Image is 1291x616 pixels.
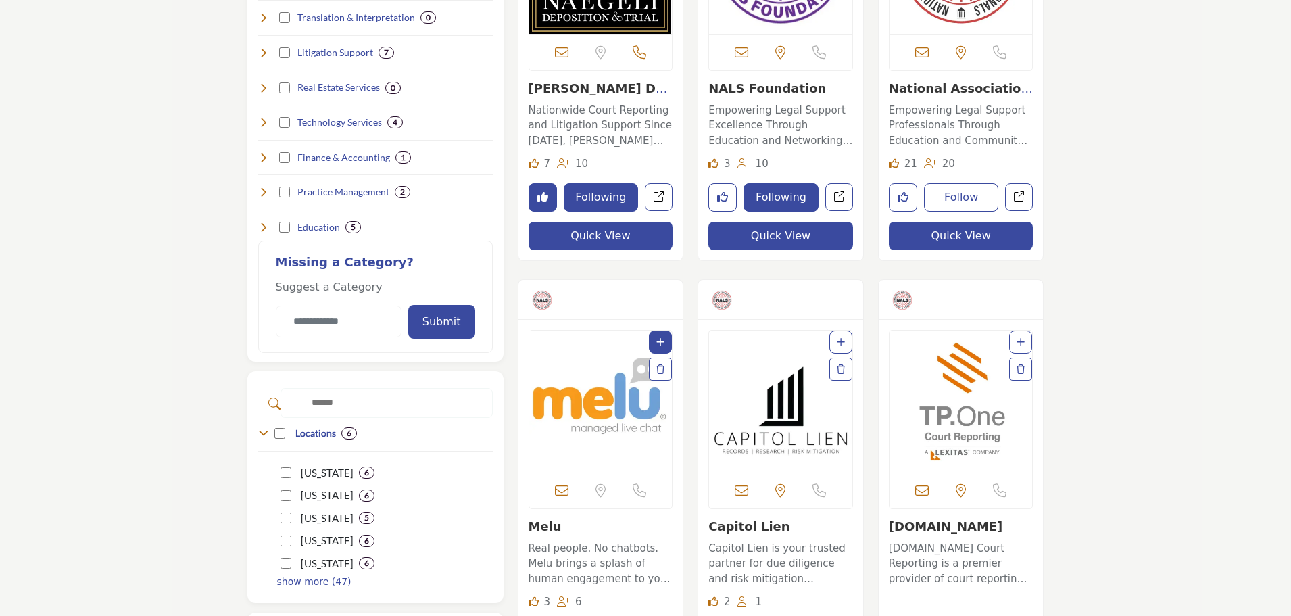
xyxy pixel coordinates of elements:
a: Empowering Legal Support Excellence Through Education and Networking The organization is a leadin... [708,99,853,149]
a: [DOMAIN_NAME] [889,519,1003,534]
div: 6 Results For Locations [341,427,357,440]
input: Alabama checkbox [281,467,291,478]
button: Submit [408,305,475,339]
b: 6 [347,429,351,438]
span: 10 [575,158,588,170]
b: 0 [426,13,431,22]
h4: Practice Management: Improving organization and efficiency of law practice [297,185,389,199]
i: Likes [529,596,539,607]
a: [PERSON_NAME] Deposition &... [529,81,673,110]
button: Quick View [708,222,853,250]
h4: Education [297,220,340,234]
input: Select Education checkbox [279,222,290,233]
p: Alabama: Alabama [301,465,354,481]
button: Quick View [529,222,673,250]
span: 6 [575,596,582,608]
div: 6 Results For Alabama [359,467,374,479]
p: Empowering Legal Support Excellence Through Education and Networking The organization is a leadin... [708,103,853,149]
a: Nationwide Court Reporting and Litigation Support Since [DATE], [PERSON_NAME] Deposition & Trial ... [529,99,673,149]
span: Suggest a Category [276,281,383,293]
span: 3 [724,158,731,170]
p: [DOMAIN_NAME] Court Reporting is a premier provider of court reporting and litigation support ser... [889,541,1033,587]
b: 1 [401,153,406,162]
div: 2 Results For Practice Management [395,186,410,198]
img: TP.One [890,331,1033,473]
button: Following [564,183,639,212]
input: Select Technology Services checkbox [279,117,290,128]
div: 6 Results For Maryland [359,557,374,569]
input: Maryland checkbox [281,558,291,569]
div: 7 Results For Litigation Support [379,47,394,59]
p: Real people. No chatbots. Melu brings a splash of human engagement to your website with its manag... [529,541,673,587]
div: 6 Results For Tennessee [359,490,374,502]
input: Wisconsin checkbox [281,536,291,546]
a: Capitol Lien [708,519,789,534]
img: Capitol Lien [709,331,852,473]
a: Add To List [1017,337,1025,348]
input: Select Practice Management checkbox [279,187,290,197]
h4: Real Estate Services: Assisting with property matters in legal cases [297,80,380,94]
input: Select Litigation Support checkbox [279,47,290,58]
p: Vermont: Vermont [301,511,354,526]
span: 2 [724,596,731,608]
div: 0 Results For Translation & Interpretation [420,11,436,24]
a: Empowering Legal Support Professionals Through Education and Community This association is dedica... [889,99,1033,149]
img: NALS Vendor Partners Badge Icon [532,290,552,310]
h3: NAEGELI Deposition & Trial [529,81,673,96]
div: 0 Results For Real Estate Services [385,82,401,94]
span: 1 [756,596,762,608]
h4: Finance & Accounting: Managing the financial aspects of the law practice [297,151,390,164]
h4: Technology Services: IT support, software, hardware for law firms [297,116,382,129]
a: Open nals in new tab [1005,183,1033,211]
div: Followers [737,156,769,172]
i: Likes [529,158,539,168]
div: 5 Results For Vermont [359,512,374,524]
input: Search Demographic Category [281,388,493,418]
input: Category Name [276,306,401,337]
i: Likes [708,596,718,607]
span: 20 [942,158,955,170]
a: Real people. No chatbots. Melu brings a splash of human engagement to your website with its manag... [529,538,673,587]
i: Likes [889,158,899,168]
b: 5 [364,513,369,523]
img: NALS Vendor Partners Badge Icon [892,290,912,310]
p: show more (47) [277,575,351,589]
p: Tennessee: Tennessee [301,488,354,503]
button: Quick View [889,222,1033,250]
h4: Translation & Interpretation: Language services for multilingual legal matters [297,11,415,24]
img: Melu [529,331,673,473]
p: Maryland: Maryland [301,556,354,571]
button: Following [744,183,819,212]
h3: National Association for Legal Support Professionals [889,81,1033,96]
span: 7 [543,158,550,170]
input: Tennessee checkbox [281,490,291,501]
b: 6 [364,536,369,546]
button: Follow [924,183,999,212]
button: Like listing [708,183,737,212]
span: 21 [904,158,917,170]
div: Followers [737,594,762,610]
h3: Locations : Locations [295,427,336,440]
b: 0 [391,83,395,93]
p: Nationwide Court Reporting and Litigation Support Since [DATE], [PERSON_NAME] Deposition & Trial ... [529,103,673,149]
img: NALS Vendor Partners Badge Icon [712,290,732,310]
h3: NALS Foundation [708,81,853,96]
span: 3 [543,596,550,608]
a: National Association... [889,81,1033,110]
p: Wisconsin: Wisconsin [301,533,354,548]
b: 4 [393,118,397,127]
div: 5 Results For Education [345,221,361,233]
h4: Litigation Support: Services to assist during litigation process [297,46,373,60]
h3: Capitol Lien [708,519,853,534]
div: 1 Results For Finance & Accounting [395,151,411,164]
b: 7 [384,48,389,57]
input: Select Finance & Accounting checkbox [279,152,290,163]
i: Likes [708,158,718,168]
a: [DOMAIN_NAME] Court Reporting is a premier provider of court reporting and litigation support ser... [889,538,1033,587]
input: Select Translation & Interpretation checkbox [279,12,290,23]
h3: TP.One [889,519,1033,534]
div: 6 Results For Wisconsin [359,535,374,547]
span: 10 [756,158,769,170]
div: 4 Results For Technology Services [387,116,403,128]
b: 5 [351,222,356,232]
